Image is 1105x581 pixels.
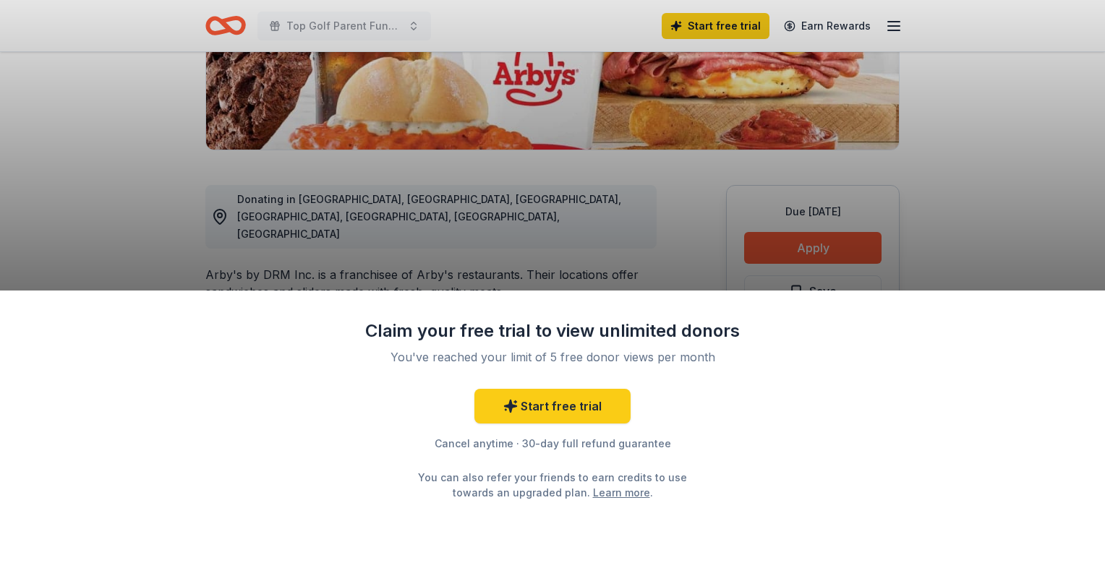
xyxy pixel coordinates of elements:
a: Learn more [593,485,650,500]
div: Cancel anytime · 30-day full refund guarantee [364,435,741,452]
a: Start free trial [474,389,631,423]
div: You can also refer your friends to earn credits to use towards an upgraded plan. . [405,470,700,500]
div: You've reached your limit of 5 free donor views per month [382,348,723,366]
div: Claim your free trial to view unlimited donors [364,319,741,343]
